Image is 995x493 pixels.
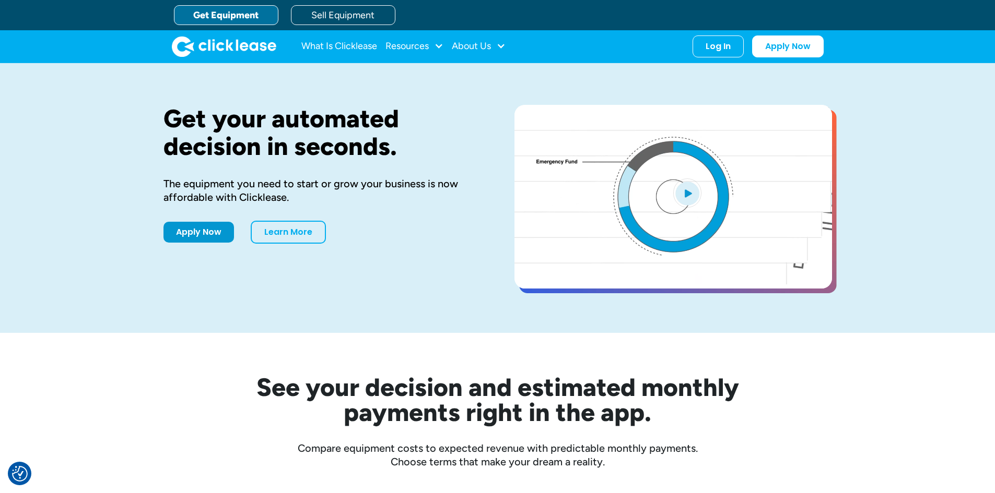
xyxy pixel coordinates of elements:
[291,5,395,25] a: Sell Equipment
[172,36,276,57] a: home
[205,375,790,425] h2: See your decision and estimated monthly payments right in the app.
[163,441,832,468] div: Compare equipment costs to expected revenue with predictable monthly payments. Choose terms that ...
[163,105,481,160] h1: Get your automated decision in seconds.
[514,105,832,288] a: open lightbox
[174,5,278,25] a: Get Equipment
[673,178,701,208] img: Blue play button logo on a light blue circular background
[172,36,276,57] img: Clicklease logo
[706,41,731,52] div: Log In
[163,222,234,243] a: Apply Now
[251,221,326,244] a: Learn More
[452,36,506,57] div: About Us
[12,466,28,482] button: Consent Preferences
[12,466,28,482] img: Revisit consent button
[301,36,377,57] a: What Is Clicklease
[752,35,824,57] a: Apply Now
[385,36,443,57] div: Resources
[163,177,481,204] div: The equipment you need to start or grow your business is now affordable with Clicklease.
